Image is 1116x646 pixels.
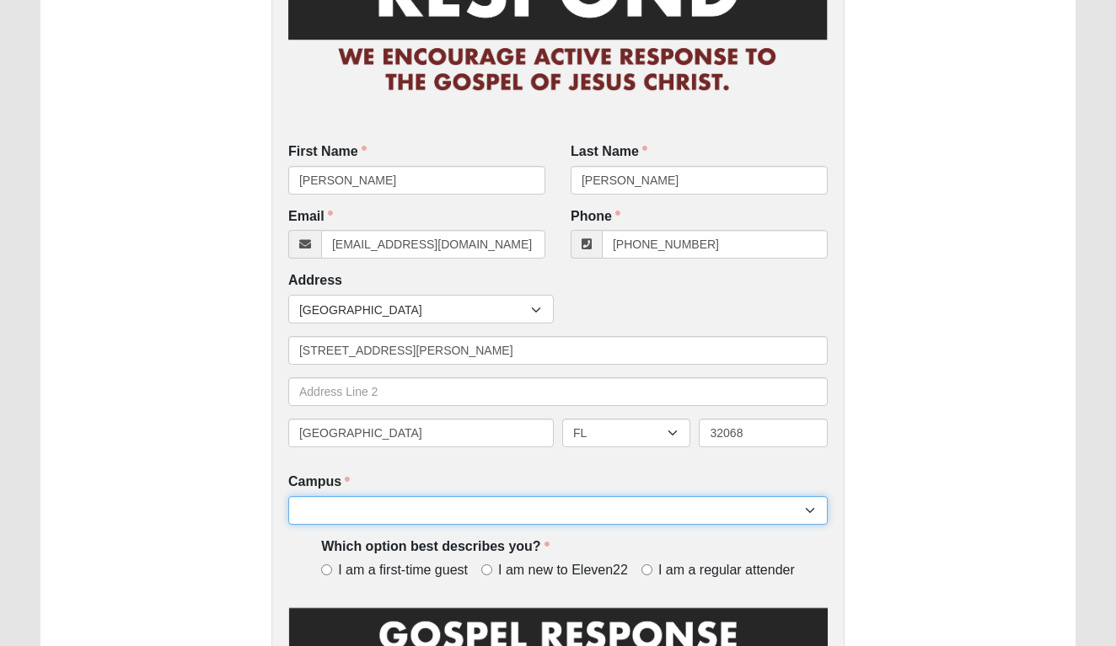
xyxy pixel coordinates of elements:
label: Email [288,207,333,227]
input: Address Line 2 [288,377,828,406]
input: I am a regular attender [641,564,652,575]
span: I am a regular attender [658,561,795,580]
input: I am a first-time guest [321,564,332,575]
input: Address Line 1 [288,336,828,365]
label: First Name [288,142,367,162]
span: I am a first-time guest [338,561,468,580]
input: City [288,419,554,447]
label: Phone [571,207,620,227]
label: Address [288,271,342,291]
span: [GEOGRAPHIC_DATA] [299,296,531,324]
input: I am new to Eleven22 [481,564,492,575]
span: I am new to Eleven22 [498,561,628,580]
label: Which option best describes you? [321,537,549,557]
label: Last Name [571,142,647,162]
input: Zip [699,419,828,447]
label: Campus [288,472,350,492]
